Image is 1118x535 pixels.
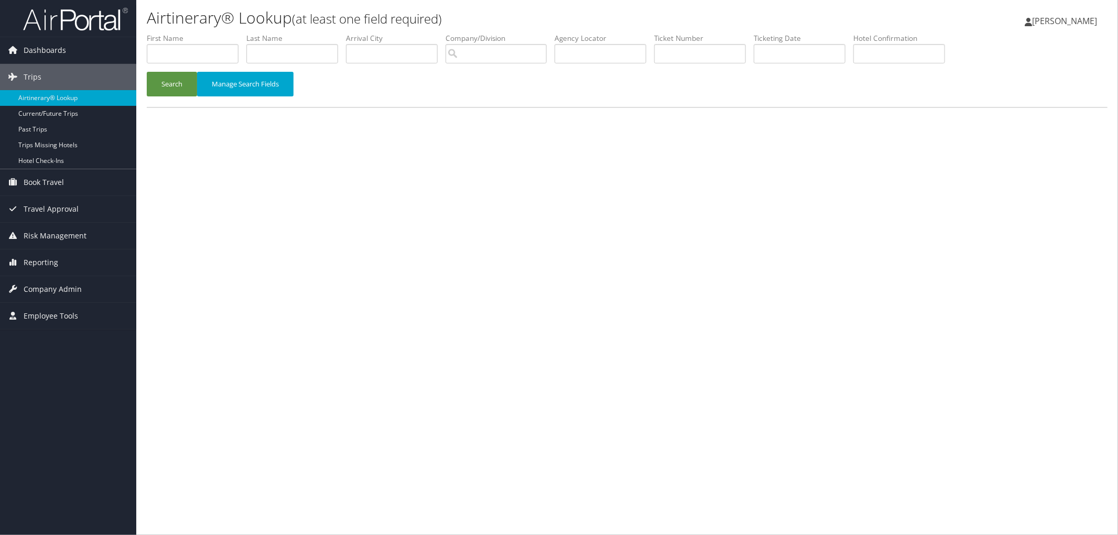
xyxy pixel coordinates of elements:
[147,7,787,29] h1: Airtinerary® Lookup
[246,33,346,43] label: Last Name
[24,303,78,329] span: Employee Tools
[654,33,754,43] label: Ticket Number
[24,276,82,302] span: Company Admin
[1025,5,1108,37] a: [PERSON_NAME]
[754,33,853,43] label: Ticketing Date
[24,249,58,276] span: Reporting
[197,72,294,96] button: Manage Search Fields
[147,72,197,96] button: Search
[346,33,446,43] label: Arrival City
[24,223,86,249] span: Risk Management
[292,10,442,27] small: (at least one field required)
[555,33,654,43] label: Agency Locator
[1032,15,1097,27] span: [PERSON_NAME]
[24,64,41,90] span: Trips
[23,7,128,31] img: airportal-logo.png
[24,169,64,195] span: Book Travel
[24,37,66,63] span: Dashboards
[853,33,953,43] label: Hotel Confirmation
[446,33,555,43] label: Company/Division
[147,33,246,43] label: First Name
[24,196,79,222] span: Travel Approval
